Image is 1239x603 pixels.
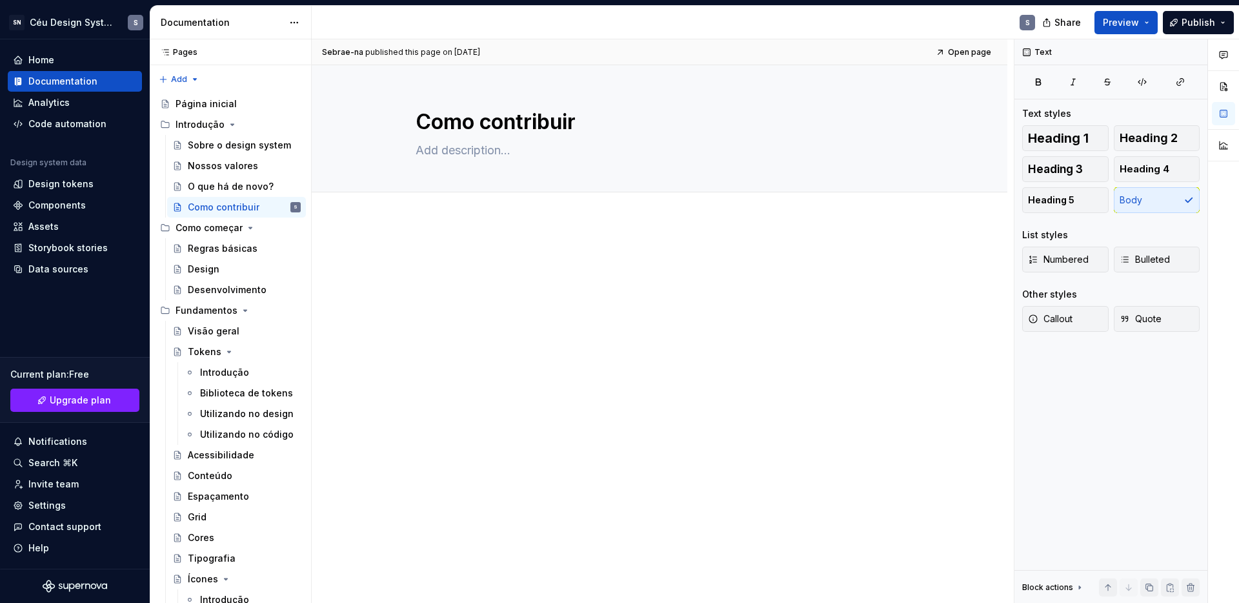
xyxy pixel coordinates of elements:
[188,552,236,565] div: Tipografia
[8,516,142,537] button: Contact support
[8,238,142,258] a: Storybook stories
[1022,288,1077,301] div: Other styles
[1054,16,1081,29] span: Share
[167,527,306,548] a: Cores
[167,342,306,362] a: Tokens
[155,94,306,114] a: Página inicial
[179,404,306,424] a: Utilizando no design
[200,407,294,420] div: Utilizando no design
[188,139,291,152] div: Sobre o design system
[1103,16,1139,29] span: Preview
[188,180,274,193] div: O que há de novo?
[28,435,87,448] div: Notifications
[188,263,219,276] div: Design
[134,17,138,28] div: S
[188,283,267,296] div: Desenvolvimento
[1036,11,1089,34] button: Share
[179,362,306,383] a: Introdução
[1022,229,1068,241] div: List styles
[200,366,249,379] div: Introdução
[8,174,142,194] a: Design tokens
[179,424,306,445] a: Utilizando no código
[167,486,306,507] a: Espaçamento
[167,507,306,527] a: Grid
[9,15,25,30] div: SN
[167,176,306,197] a: O que há de novo?
[28,199,86,212] div: Components
[188,490,249,503] div: Espaçamento
[161,16,283,29] div: Documentation
[1120,312,1162,325] span: Quote
[1114,306,1200,332] button: Quote
[294,201,297,214] div: S
[365,47,480,57] div: published this page on [DATE]
[1182,16,1215,29] span: Publish
[932,43,997,61] a: Open page
[1022,306,1109,332] button: Callout
[8,71,142,92] a: Documentation
[167,445,306,465] a: Acessibilidade
[167,569,306,589] a: Ícones
[30,16,112,29] div: Céu Design System
[1028,312,1073,325] span: Callout
[28,220,59,233] div: Assets
[8,495,142,516] a: Settings
[1120,163,1169,176] span: Heading 4
[948,47,991,57] span: Open page
[8,216,142,237] a: Assets
[167,548,306,569] a: Tipografia
[28,542,49,555] div: Help
[28,75,97,88] div: Documentation
[8,538,142,558] button: Help
[8,92,142,113] a: Analytics
[1022,582,1073,593] div: Block actions
[28,96,70,109] div: Analytics
[1022,156,1109,182] button: Heading 3
[155,47,197,57] div: Pages
[176,97,237,110] div: Página inicial
[8,474,142,495] a: Invite team
[1028,253,1089,266] span: Numbered
[50,394,111,407] span: Upgrade plan
[167,156,306,176] a: Nossos valores
[28,241,108,254] div: Storybook stories
[1022,247,1109,272] button: Numbered
[167,465,306,486] a: Conteúdo
[8,259,142,280] a: Data sources
[1028,163,1083,176] span: Heading 3
[8,431,142,452] button: Notifications
[176,221,243,234] div: Como começar
[1022,187,1109,213] button: Heading 5
[1028,194,1074,207] span: Heading 5
[176,118,225,131] div: Introdução
[322,47,363,57] span: Sebrae-na
[8,195,142,216] a: Components
[8,50,142,70] a: Home
[1025,17,1030,28] div: S
[28,499,66,512] div: Settings
[188,201,259,214] div: Como contribuir
[179,383,306,404] a: Biblioteca de tokens
[167,321,306,342] a: Visão geral
[1120,132,1178,145] span: Heading 2
[28,54,54,66] div: Home
[1022,125,1109,151] button: Heading 1
[8,114,142,134] a: Code automation
[1120,253,1170,266] span: Bulleted
[155,300,306,321] div: Fundamentos
[200,428,294,441] div: Utilizando no código
[188,573,218,586] div: Ícones
[10,368,139,381] div: Current plan : Free
[28,456,77,469] div: Search ⌘K
[155,218,306,238] div: Como começar
[10,389,139,412] button: Upgrade plan
[155,114,306,135] div: Introdução
[1114,247,1200,272] button: Bulleted
[167,197,306,218] a: Como contribuirS
[188,159,258,172] div: Nossos valores
[3,8,147,36] button: SNCéu Design SystemS
[10,158,86,168] div: Design system data
[28,520,101,533] div: Contact support
[43,580,107,593] svg: Supernova Logo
